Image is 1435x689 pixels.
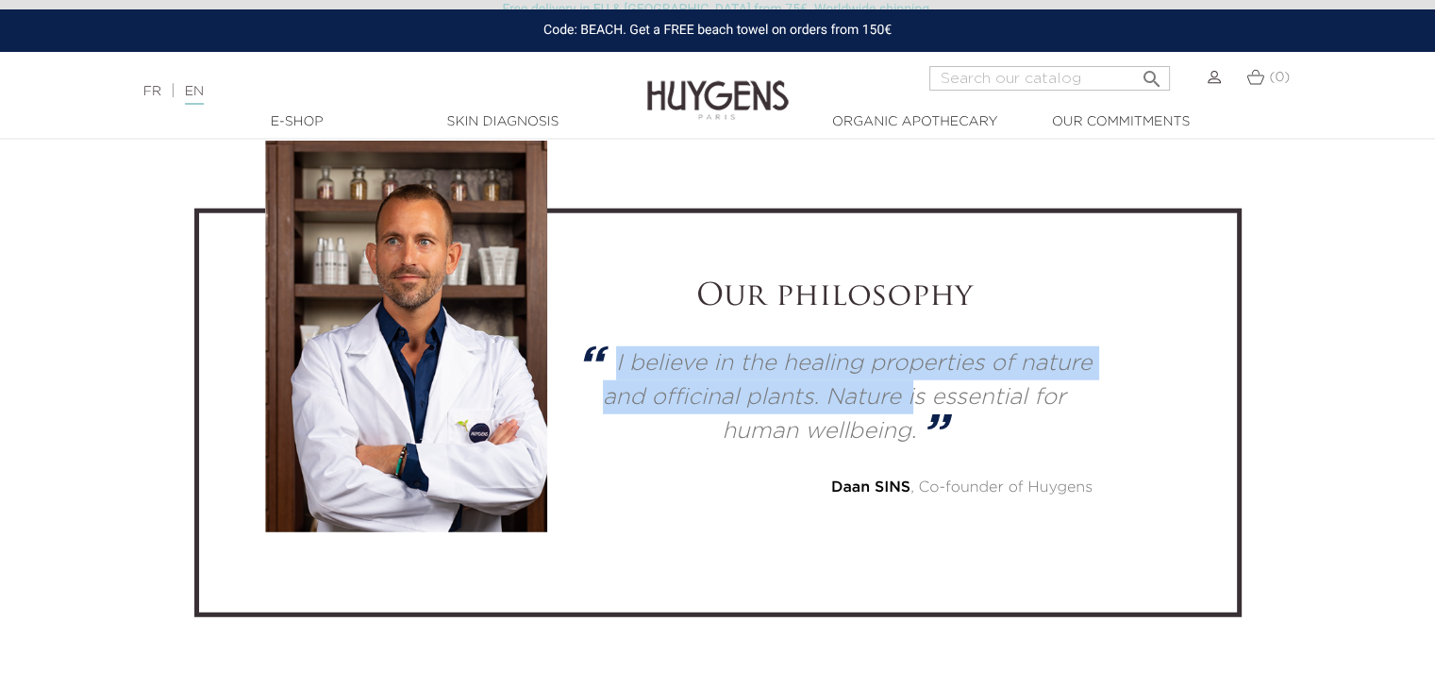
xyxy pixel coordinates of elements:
[1269,71,1290,84] span: (0)
[603,352,1093,443] p: I believe in the healing properties of nature and officinal plants. Nature is essential for human...
[1140,62,1162,85] i: 
[821,112,1010,132] a: Organic Apothecary
[1026,112,1215,132] a: Our commitments
[134,80,584,103] div: |
[203,112,392,132] a: E-Shop
[1134,60,1168,86] button: 
[143,85,161,98] a: FR
[185,85,204,105] a: EN
[409,112,597,132] a: Skin Diagnosis
[576,477,1092,499] div: , Co-founder of Huygens
[647,50,789,123] img: Huygens
[831,480,910,496] strong: Daan SINS
[265,138,548,532] img: Daans SINS
[576,279,1092,315] h2: Our philosophy
[929,66,1170,91] input: Search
